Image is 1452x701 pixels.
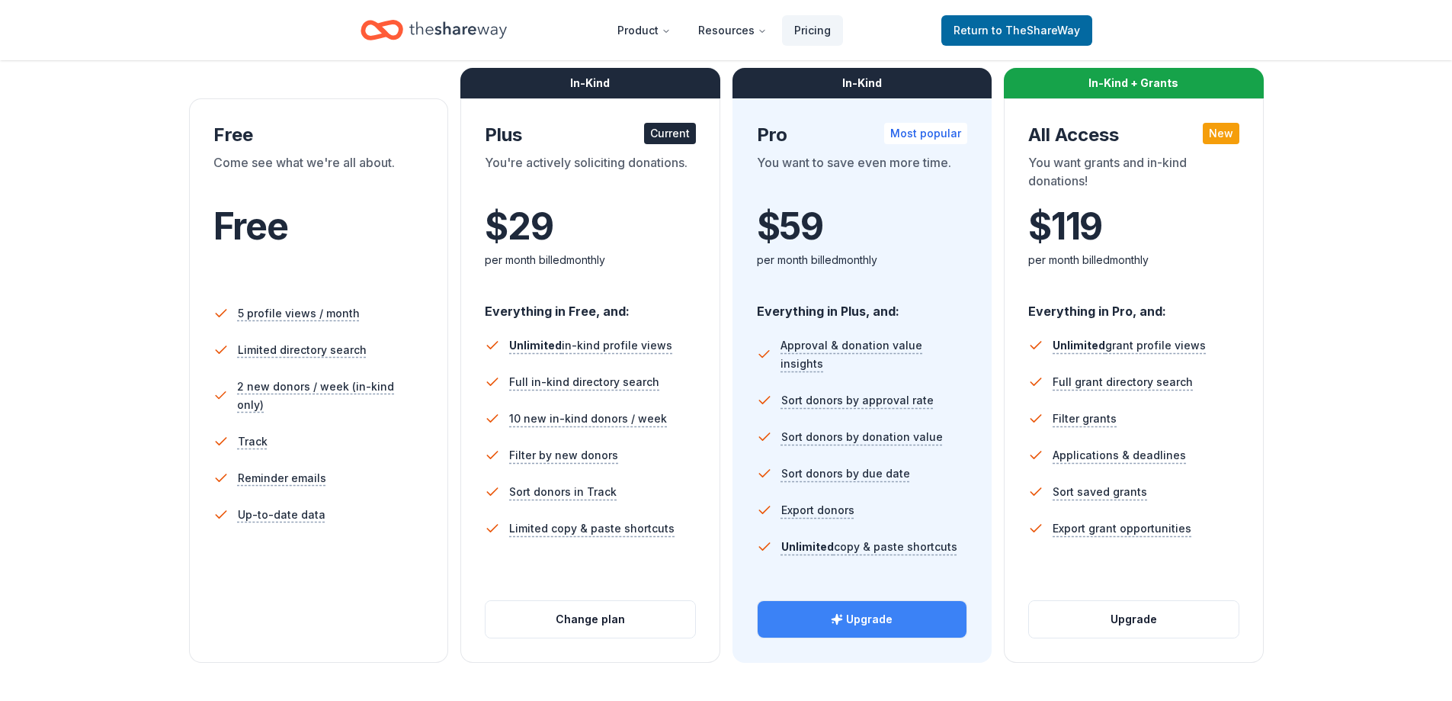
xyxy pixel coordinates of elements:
button: Resources [686,15,779,46]
div: Pro [757,123,968,147]
button: Upgrade [758,601,967,638]
div: Plus [485,123,696,147]
span: $ 119 [1028,205,1102,248]
span: Export grant opportunities [1053,519,1191,538]
div: Everything in Pro, and: [1028,289,1239,321]
span: Limited copy & paste shortcuts [509,519,675,538]
span: 2 new donors / week (in-kind only) [237,378,424,414]
div: per month billed monthly [1028,251,1239,269]
div: In-Kind [460,68,720,98]
span: Filter by new donors [509,446,618,465]
button: Change plan [486,601,695,638]
div: Current [644,123,696,144]
span: Sort donors by donation value [781,428,943,446]
div: per month billed monthly [757,251,968,269]
span: 5 profile views / month [238,304,360,323]
span: 10 new in-kind donors / week [509,410,667,428]
div: You want to save even more time. [757,153,968,196]
span: Sort donors by due date [781,465,910,483]
a: Returnto TheShareWay [941,15,1092,46]
span: Unlimited [1053,339,1105,352]
button: Product [605,15,683,46]
span: Approval & donation value insights [780,336,967,373]
div: Everything in Free, and: [485,289,696,321]
span: Applications & deadlines [1053,446,1186,465]
span: Filter grants [1053,410,1117,428]
span: to TheShareWay [992,24,1080,37]
span: Limited directory search [238,341,367,359]
span: copy & paste shortcuts [781,540,957,553]
div: You want grants and in-kind donations! [1028,153,1239,196]
span: Sort donors in Track [509,483,617,501]
span: grant profile views [1053,339,1206,352]
div: New [1203,123,1239,144]
div: Come see what we're all about. [213,153,425,196]
div: Most popular [884,123,967,144]
button: Upgrade [1029,601,1239,638]
span: Unlimited [781,540,834,553]
a: Pricing [782,15,843,46]
div: per month billed monthly [485,251,696,269]
span: $ 59 [757,205,823,248]
div: You're actively soliciting donations. [485,153,696,196]
div: All Access [1028,123,1239,147]
span: Unlimited [509,339,562,352]
div: Everything in Plus, and: [757,289,968,321]
a: Home [361,12,507,48]
span: Track [238,432,268,451]
div: In-Kind [732,68,992,98]
div: In-Kind + Grants [1004,68,1264,98]
span: Free [213,204,288,249]
span: Up-to-date data [238,506,325,524]
div: Free [213,123,425,147]
span: Full grant directory search [1053,373,1193,391]
span: $ 29 [485,205,553,248]
span: in-kind profile views [509,339,672,352]
span: Reminder emails [238,469,326,487]
span: Full in-kind directory search [509,373,659,391]
nav: Main [605,12,843,48]
span: Sort donors by approval rate [781,391,934,410]
span: Return [954,21,1080,40]
span: Sort saved grants [1053,483,1147,501]
span: Export donors [781,501,854,519]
